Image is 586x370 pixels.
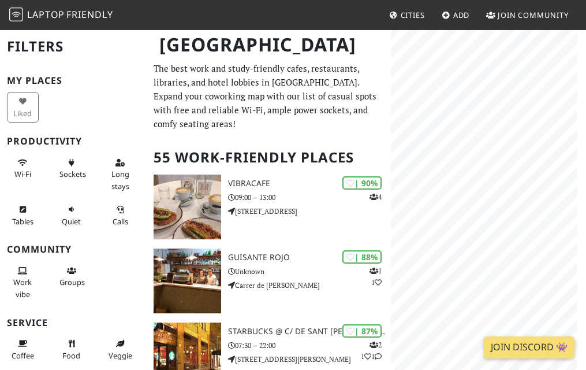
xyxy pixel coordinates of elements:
[12,350,34,361] span: Coffee
[369,191,382,202] p: 4
[385,5,430,25] a: Cities
[154,140,384,175] h2: 55 Work-Friendly Places
[453,10,470,20] span: Add
[59,169,86,179] span: Power sockets
[104,200,136,231] button: Calls
[342,250,382,264] div: | 88%
[7,136,140,147] h3: Productivity
[437,5,475,25] a: Add
[104,334,136,365] button: Veggie
[369,265,382,287] p: 1 1
[150,29,389,61] h1: [GEOGRAPHIC_DATA]
[147,175,391,239] a: Vibracafe | 90% 4 Vibracafe 09:00 – 13:00 [STREET_ADDRESS]
[228,266,391,277] p: Unknown
[7,261,39,304] button: Work vibe
[9,8,23,21] img: LaptopFriendly
[228,179,391,188] h3: Vibracafe
[7,244,140,255] h3: Community
[228,327,391,336] h3: Starbucks @ C/ de Sant [PERSON_NAME]
[401,10,425,20] span: Cities
[228,192,391,203] p: 09:00 – 13:00
[7,153,39,184] button: Wi-Fi
[7,334,39,365] button: Coffee
[7,29,140,64] h2: Filters
[7,75,140,86] h3: My Places
[56,200,88,231] button: Quiet
[27,8,65,21] span: Laptop
[147,249,391,313] a: Guisante Rojo | 88% 11 Guisante Rojo Unknown Carrer de [PERSON_NAME]
[56,334,88,365] button: Food
[7,200,39,231] button: Tables
[62,216,81,227] span: Quiet
[59,277,85,287] span: Group tables
[228,340,391,351] p: 07:30 – 22:00
[154,61,384,131] p: The best work and study-friendly cafes, restaurants, libraries, and hotel lobbies in [GEOGRAPHIC_...
[154,175,221,239] img: Vibracafe
[56,153,88,184] button: Sockets
[7,317,140,328] h3: Service
[111,169,129,191] span: Long stays
[104,153,136,195] button: Long stays
[12,216,33,227] span: Work-friendly tables
[361,339,382,361] p: 2 1 1
[113,216,128,227] span: Video/audio calls
[342,176,382,190] div: | 90%
[56,261,88,292] button: Groups
[66,8,113,21] span: Friendly
[228,206,391,217] p: [STREET_ADDRESS]
[62,350,80,361] span: Food
[109,350,132,361] span: Veggie
[498,10,569,20] span: Join Community
[342,324,382,338] div: | 87%
[14,169,31,179] span: Stable Wi-Fi
[484,336,574,358] a: Join Discord 👾
[228,253,391,262] h3: Guisante Rojo
[9,5,113,25] a: LaptopFriendly LaptopFriendly
[154,249,221,313] img: Guisante Rojo
[482,5,573,25] a: Join Community
[228,280,391,291] p: Carrer de [PERSON_NAME]
[228,354,391,365] p: [STREET_ADDRESS][PERSON_NAME]
[13,277,32,299] span: People working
